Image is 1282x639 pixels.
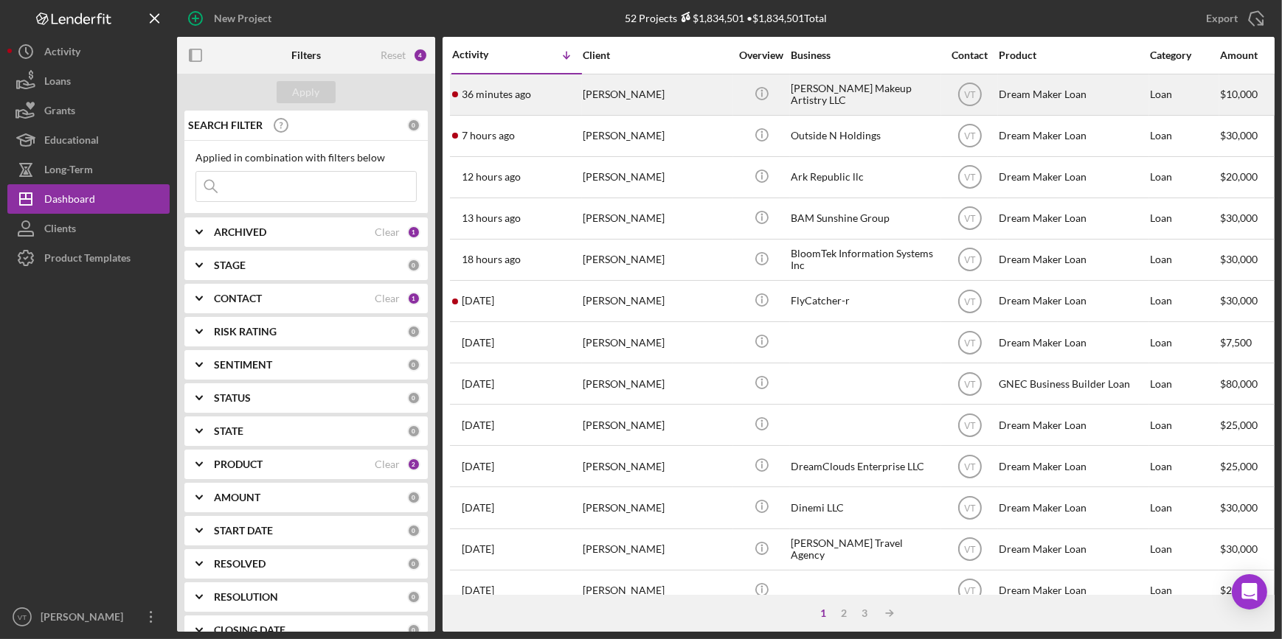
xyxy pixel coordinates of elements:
[462,461,494,472] time: 2025-09-19 01:24
[462,378,494,390] time: 2025-09-19 16:09
[964,420,976,430] text: VT
[214,4,271,33] div: New Project
[44,184,95,217] div: Dashboard
[999,158,1146,197] div: Dream Maker Loan
[462,171,521,183] time: 2025-09-22 00:19
[37,602,133,635] div: [PERSON_NAME]
[791,199,938,238] div: BAM Sunshine Group
[44,37,80,70] div: Activity
[462,295,494,307] time: 2025-09-21 06:58
[1150,116,1219,156] div: Loan
[999,571,1146,610] div: Dream Maker Loan
[1150,199,1219,238] div: Loan
[44,155,93,188] div: Long-Term
[964,461,976,472] text: VT
[375,293,400,304] div: Clear
[1150,323,1219,362] div: Loan
[7,214,170,243] button: Clients
[1220,542,1258,555] span: $30,000
[462,212,521,224] time: 2025-09-21 23:44
[214,259,246,271] b: STAGE
[7,602,170,632] button: VT[PERSON_NAME]
[964,379,976,389] text: VT
[407,292,420,305] div: 1
[583,158,730,197] div: [PERSON_NAME]
[999,240,1146,279] div: Dream Maker Loan
[214,226,266,238] b: ARCHIVED
[44,125,99,158] div: Educational
[583,488,730,527] div: [PERSON_NAME]
[1220,88,1258,100] span: $10,000
[214,392,251,404] b: STATUS
[999,530,1146,569] div: Dream Maker Loan
[583,405,730,444] div: [PERSON_NAME]
[452,49,517,60] div: Activity
[834,607,854,619] div: 2
[462,584,494,596] time: 2025-09-18 14:54
[18,613,27,621] text: VT
[462,543,494,555] time: 2025-09-18 16:03
[791,158,938,197] div: Ark Republic llc
[7,66,170,96] button: Loans
[791,488,938,527] div: Dinemi LLC
[583,282,730,321] div: [PERSON_NAME]
[999,405,1146,444] div: Dream Maker Loan
[214,359,272,371] b: SENTIMENT
[44,96,75,129] div: Grants
[407,458,420,471] div: 2
[1150,240,1219,279] div: Loan
[999,364,1146,403] div: GNEC Business Builder Loan
[1150,282,1219,321] div: Loan
[462,419,494,431] time: 2025-09-19 10:25
[407,119,420,132] div: 0
[44,214,76,247] div: Clients
[1206,4,1238,33] div: Export
[964,338,976,348] text: VT
[942,49,997,61] div: Contact
[462,337,494,349] time: 2025-09-20 00:02
[964,503,976,514] text: VT
[7,37,170,66] button: Activity
[462,88,531,100] time: 2025-09-22 11:50
[1220,460,1258,472] span: $25,000
[791,116,938,156] div: Outside N Holdings
[44,243,131,276] div: Product Templates
[407,425,420,438] div: 0
[7,184,170,214] button: Dashboard
[1220,49,1275,61] div: Amount
[188,119,263,131] b: SEARCH FILTER
[381,49,406,61] div: Reset
[7,96,170,125] button: Grants
[214,558,266,570] b: RESOLVED
[791,75,938,114] div: [PERSON_NAME] Makeup Artistry LLC
[407,226,420,239] div: 1
[7,243,170,273] a: Product Templates
[407,590,420,604] div: 0
[1220,419,1258,431] span: $25,000
[1220,294,1258,307] span: $30,000
[214,458,263,470] b: PRODUCT
[999,49,1146,61] div: Product
[214,425,243,437] b: STATE
[277,81,336,103] button: Apply
[1220,170,1258,183] span: $20,000
[407,624,420,637] div: 0
[1150,405,1219,444] div: Loan
[1150,447,1219,486] div: Loan
[813,607,834,619] div: 1
[791,240,938,279] div: BloomTek Information Systems Inc
[1150,75,1219,114] div: Loan
[214,624,285,636] b: CLOSING DATE
[1150,530,1219,569] div: Loan
[462,502,494,514] time: 2025-09-18 20:32
[462,130,515,142] time: 2025-09-22 05:06
[964,172,976,183] text: VT
[214,525,273,537] b: START DATE
[964,214,976,224] text: VT
[7,155,170,184] button: Long-Term
[964,255,976,265] text: VT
